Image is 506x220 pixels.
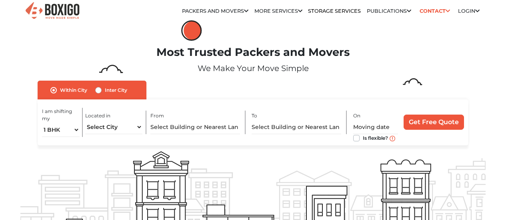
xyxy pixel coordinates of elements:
label: Inter City [105,85,127,95]
input: Moving date [353,120,398,134]
a: Contact [417,5,452,17]
a: Storage Services [308,8,361,14]
label: From [150,112,164,119]
input: Select Building or Nearest Landmark [150,120,240,134]
h1: Most Trusted Packers and Movers [20,46,486,59]
label: On [353,112,360,119]
a: Login [458,8,480,14]
a: Publications [367,8,411,14]
img: move_date_info [390,136,395,141]
label: Located in [85,112,110,119]
a: More services [254,8,302,14]
img: Boxigo [24,1,80,21]
label: Within City [60,85,87,95]
label: Is flexible? [363,133,388,142]
input: Select Building or Nearest Landmark [252,120,341,134]
input: Get Free Quote [404,115,464,130]
label: I am shifting my [42,108,80,122]
a: Packers and Movers [182,8,248,14]
p: We Make Your Move Simple [20,62,486,74]
label: To [252,112,257,119]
